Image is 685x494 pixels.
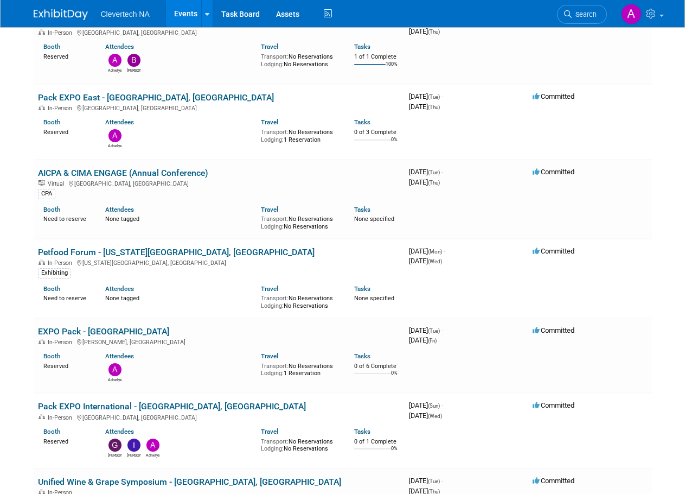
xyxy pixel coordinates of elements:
span: Lodging: [261,136,284,143]
span: Committed [533,401,574,409]
span: [DATE] [409,168,443,176]
div: No Reservations 1 Reservation [261,360,338,377]
span: In-Person [48,105,75,112]
span: In-Person [48,339,75,346]
span: [DATE] [409,247,445,255]
a: Booth [43,428,60,435]
div: Beth Zarnick-Duffy [127,67,140,73]
span: Lodging: [261,370,284,377]
a: Travel [261,428,278,435]
span: (Mon) [428,249,442,255]
a: Travel [261,285,278,293]
span: Transport: [261,53,289,60]
div: Exhibiting [38,268,71,278]
img: In-Person Event [39,414,45,420]
span: Transport: [261,363,289,370]
div: Adnelys Hernandez [108,67,121,73]
span: Lodging: [261,223,284,230]
a: Attendees [105,285,134,293]
a: Booth [43,118,60,126]
span: In-Person [48,29,75,36]
a: Petfood Forum - [US_STATE][GEOGRAPHIC_DATA], [GEOGRAPHIC_DATA] [38,247,315,257]
img: Adnelys Hernandez [146,439,159,452]
span: (Tue) [428,169,440,175]
a: Search [557,5,607,24]
span: (Sun) [428,403,440,409]
span: [DATE] [409,411,442,420]
a: Tasks [354,428,370,435]
div: No Reservations No Reservations [261,436,338,453]
span: [DATE] [409,103,440,111]
span: (Thu) [428,180,440,186]
a: Booth [43,206,60,213]
a: EXPO Pack - [GEOGRAPHIC_DATA] [38,326,169,337]
a: Attendees [105,352,134,360]
span: [DATE] [409,477,443,485]
div: Reserved [43,436,89,446]
span: (Fri) [428,338,437,344]
span: Transport: [261,129,289,136]
span: None specified [354,216,394,223]
span: Clevertech NA [101,10,150,18]
a: Pack EXPO International - [GEOGRAPHIC_DATA], [GEOGRAPHIC_DATA] [38,401,306,411]
a: Attendees [105,43,134,50]
span: In-Person [48,414,75,421]
span: - [444,247,445,255]
span: Lodging: [261,61,284,68]
div: 1 of 1 Complete [354,53,400,61]
a: Booth [43,352,60,360]
span: - [441,326,443,334]
img: Adnelys Hernandez [108,54,121,67]
span: [DATE] [409,178,440,186]
div: 0 of 6 Complete [354,363,400,370]
a: Attendees [105,206,134,213]
span: [DATE] [409,401,443,409]
span: None specified [354,295,394,302]
div: Reserved [43,360,89,370]
a: Tasks [354,43,370,50]
div: Adnelys Hernandez [108,142,121,149]
a: Unified Wine & Grape Symposium - [GEOGRAPHIC_DATA], [GEOGRAPHIC_DATA] [38,477,341,487]
div: No Reservations No Reservations [261,51,338,68]
div: No Reservations No Reservations [261,213,338,230]
a: Travel [261,118,278,126]
td: 0% [391,370,398,385]
span: [DATE] [409,92,443,100]
img: Beth Zarnick-Duffy [127,54,140,67]
td: 0% [391,446,398,460]
img: In-Person Event [39,105,45,110]
span: - [441,477,443,485]
div: None tagged [105,293,253,302]
img: Virtual Event [39,180,45,186]
span: [DATE] [409,27,440,35]
a: Tasks [354,206,370,213]
img: Adnelys Hernandez [621,4,642,24]
span: - [441,168,443,176]
img: In-Person Event [39,259,45,265]
img: Adnelys Hernandez [108,129,121,142]
a: Pack EXPO East - [GEOGRAPHIC_DATA], [GEOGRAPHIC_DATA] [38,92,274,103]
span: [DATE] [409,336,437,344]
span: (Thu) [428,29,440,35]
div: [GEOGRAPHIC_DATA], [GEOGRAPHIC_DATA] [38,103,400,112]
div: None tagged [105,213,253,223]
div: [US_STATE][GEOGRAPHIC_DATA], [GEOGRAPHIC_DATA] [38,258,400,267]
img: In-Person Event [39,339,45,344]
div: 0 of 3 Complete [354,129,400,136]
span: Search [572,10,597,18]
div: 0 of 1 Complete [354,438,400,446]
div: No Reservations No Reservations [261,293,338,309]
img: ExhibitDay [34,9,88,20]
span: Transport: [261,295,289,302]
div: CPA [38,189,55,199]
span: Transport: [261,216,289,223]
span: Lodging: [261,302,284,309]
a: Tasks [354,285,370,293]
span: [DATE] [409,257,442,265]
span: - [441,92,443,100]
div: Ildiko Nyeste [127,452,140,458]
span: Virtual [48,180,67,187]
span: (Tue) [428,328,440,334]
img: In-Person Event [39,29,45,35]
div: [PERSON_NAME], [GEOGRAPHIC_DATA] [38,337,400,346]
